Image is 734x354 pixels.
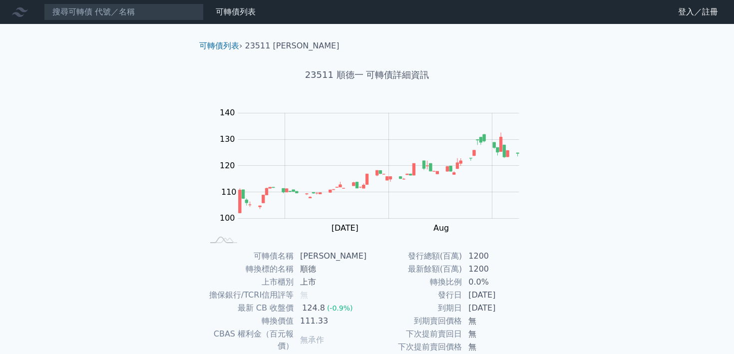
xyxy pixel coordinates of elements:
[245,40,340,52] li: 23511 [PERSON_NAME]
[220,161,235,170] tspan: 120
[367,289,462,302] td: 發行日
[462,276,531,289] td: 0.0%
[220,108,235,117] tspan: 140
[367,341,462,354] td: 下次提前賣回價格
[203,315,294,328] td: 轉換價值
[239,133,519,213] g: Series
[191,68,543,82] h1: 23511 順德一 可轉債詳細資訊
[221,187,237,197] tspan: 110
[216,7,256,16] a: 可轉債列表
[203,328,294,353] td: CBAS 權利金（百元報價）
[44,3,204,20] input: 搜尋可轉債 代號／名稱
[203,263,294,276] td: 轉換標的名稱
[300,290,308,300] span: 無
[367,302,462,315] td: 到期日
[332,223,359,233] tspan: [DATE]
[367,276,462,289] td: 轉換比例
[203,276,294,289] td: 上市櫃別
[203,302,294,315] td: 最新 CB 收盤價
[300,302,327,314] div: 124.8
[462,328,531,341] td: 無
[300,335,324,345] span: 無承作
[367,315,462,328] td: 到期賣回價格
[367,263,462,276] td: 最新餘額(百萬)
[220,134,235,144] tspan: 130
[199,41,239,50] a: 可轉債列表
[215,108,534,233] g: Chart
[294,250,367,263] td: [PERSON_NAME]
[462,289,531,302] td: [DATE]
[327,304,353,312] span: (-0.9%)
[462,302,531,315] td: [DATE]
[367,328,462,341] td: 下次提前賣回日
[199,40,242,52] li: ›
[462,341,531,354] td: 無
[220,213,235,223] tspan: 100
[294,276,367,289] td: 上市
[462,250,531,263] td: 1200
[433,223,449,233] tspan: Aug
[670,4,726,20] a: 登入／註冊
[203,250,294,263] td: 可轉債名稱
[294,315,367,328] td: 111.33
[462,263,531,276] td: 1200
[367,250,462,263] td: 發行總額(百萬)
[203,289,294,302] td: 擔保銀行/TCRI信用評等
[294,263,367,276] td: 順德
[462,315,531,328] td: 無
